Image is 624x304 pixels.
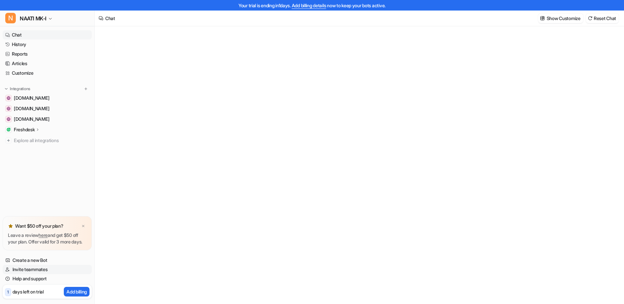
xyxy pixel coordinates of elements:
[3,40,92,49] a: History
[7,128,11,132] img: Freshdesk
[7,107,11,111] img: my.naati.com.au
[81,224,85,228] img: x
[3,49,92,59] a: Reports
[10,86,30,91] p: Integrations
[15,223,63,229] p: Want $50 off your plan?
[3,136,92,145] a: Explore all integrations
[3,59,92,68] a: Articles
[3,274,92,283] a: Help and support
[3,30,92,39] a: Chat
[3,104,92,113] a: my.naati.com.au[DOMAIN_NAME]
[64,287,89,296] button: Add billing
[586,13,619,23] button: Reset Chat
[105,15,115,22] div: Chat
[3,256,92,265] a: Create a new Bot
[3,265,92,274] a: Invite teammates
[540,16,545,21] img: customize
[8,223,13,229] img: star
[84,87,88,91] img: menu_add.svg
[7,289,9,295] p: 1
[38,232,48,238] a: here
[3,93,92,103] a: www.naati.com.au[DOMAIN_NAME]
[14,126,35,133] p: Freshdesk
[14,105,49,112] span: [DOMAIN_NAME]
[547,15,581,22] p: Show Customize
[5,13,16,23] span: N
[4,87,9,91] img: expand menu
[12,288,44,295] p: days left on trial
[8,232,87,245] p: Leave a review and get $50 off your plan. Offer valid for 3 more days.
[292,3,326,8] a: Add billing details
[7,96,11,100] img: www.naati.com.au
[66,288,87,295] p: Add billing
[3,68,92,78] a: Customize
[7,117,11,121] img: learn.naati.com.au
[14,95,49,101] span: [DOMAIN_NAME]
[20,14,46,23] span: NAATI MK-I
[538,13,583,23] button: Show Customize
[3,114,92,124] a: learn.naati.com.au[DOMAIN_NAME]
[5,137,12,144] img: explore all integrations
[3,86,32,92] button: Integrations
[14,135,89,146] span: Explore all integrations
[14,116,49,122] span: [DOMAIN_NAME]
[588,16,592,21] img: reset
